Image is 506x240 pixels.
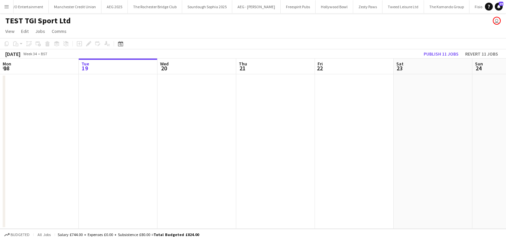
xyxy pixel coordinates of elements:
span: Total Budgeted £824.00 [154,232,199,237]
button: AEG 2025 [101,0,128,13]
button: The Komondo Group [424,0,469,13]
button: Zesty Paws [353,0,382,13]
span: Week 34 [22,51,38,56]
button: Hollywood Bowl [316,0,353,13]
app-user-avatar: Shamilah Amide [493,17,501,25]
button: M/O Entertainment [5,0,49,13]
span: Sun [475,61,483,67]
span: 20 [159,64,169,72]
button: Sourdough Sophia 2025 [182,0,232,13]
span: Jobs [35,28,45,34]
button: AEG - [PERSON_NAME] [232,0,281,13]
button: Publish 11 jobs [421,50,461,58]
span: Budgeted [11,232,30,237]
button: Tweed Leisure Ltd [382,0,424,13]
span: 29 [499,2,503,6]
a: View [3,27,17,36]
a: Jobs [33,27,48,36]
span: 19 [80,64,89,72]
span: All jobs [36,232,52,237]
span: 22 [317,64,323,72]
div: [DATE] [5,51,20,57]
span: 18 [2,64,11,72]
span: Wed [160,61,169,67]
span: Thu [239,61,247,67]
div: BST [41,51,47,56]
a: Edit [18,27,31,36]
button: Revert 11 jobs [463,50,501,58]
span: Mon [3,61,11,67]
span: Sat [396,61,404,67]
span: Tue [81,61,89,67]
span: Fri [318,61,323,67]
span: 24 [474,64,483,72]
button: Budgeted [3,231,31,238]
span: View [5,28,14,34]
button: The Rochester Bridge Club [128,0,182,13]
h1: TEST TGI Sport Ltd [5,16,71,26]
span: 21 [238,64,247,72]
button: Manchester Credit Union [49,0,101,13]
span: Comms [52,28,67,34]
button: Freespirit Pubs [281,0,316,13]
button: Fision [469,0,490,13]
span: 23 [395,64,404,72]
a: Comms [49,27,69,36]
a: 29 [495,3,503,11]
div: Salary £744.00 + Expenses £0.00 + Subsistence £80.00 = [58,232,199,237]
span: Edit [21,28,29,34]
